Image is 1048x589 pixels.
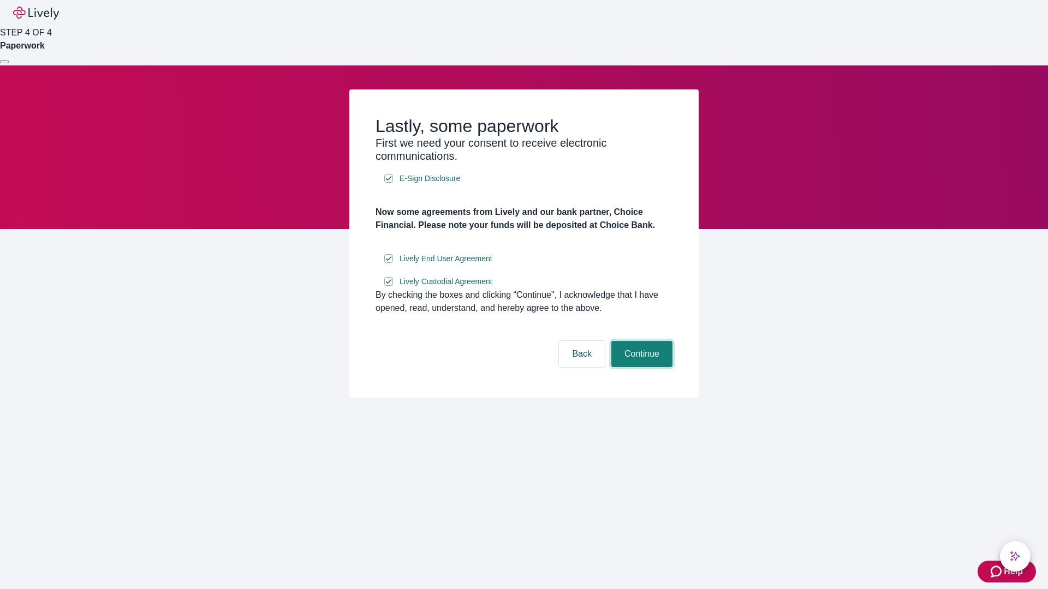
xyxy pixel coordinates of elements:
[611,341,672,367] button: Continue
[397,275,495,289] a: e-sign disclosure document
[1010,551,1021,562] svg: Lively AI Assistant
[397,172,462,185] a: e-sign disclosure document
[559,341,605,367] button: Back
[376,136,672,163] h3: First we need your consent to receive electronic communications.
[400,253,492,265] span: Lively End User Agreement
[13,7,59,20] img: Lively
[991,565,1004,578] svg: Zendesk support icon
[376,116,672,136] h2: Lastly, some paperwork
[400,276,492,287] span: Lively Custodial Agreement
[978,561,1036,582] button: Zendesk support iconHelp
[1004,565,1023,578] span: Help
[400,173,460,184] span: E-Sign Disclosure
[397,252,495,266] a: e-sign disclosure document
[1000,541,1031,572] button: chat
[376,206,672,232] h4: Now some agreements from Lively and our bank partner, Choice Financial. Please note your funds wi...
[376,289,672,315] div: By checking the boxes and clicking “Continue", I acknowledge that I have opened, read, understand...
